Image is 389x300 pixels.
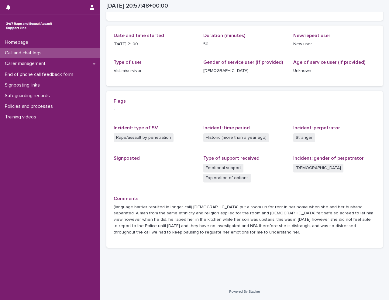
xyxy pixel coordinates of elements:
p: Safeguarding records [2,93,55,99]
p: End of phone call feedback form [2,72,78,77]
span: Exploration of options [203,174,251,182]
p: Unknown [293,68,376,74]
span: Type of support received [203,156,260,161]
p: Training videos [2,114,41,120]
p: (language barrier resulted in longer call) [DEMOGRAPHIC_DATA] put a room up for rent in her home ... [114,204,376,236]
span: Emotional support [203,164,243,172]
span: Type of user [114,60,142,65]
span: Incident: gender of perpetrator [293,156,364,161]
span: Incident: time period [203,125,250,130]
p: Victim/survivor [114,68,196,74]
h2: [DATE] 20:57:48+00:00 [106,2,168,9]
p: [DEMOGRAPHIC_DATA] [203,68,286,74]
p: Call and chat logs [2,50,46,56]
p: Policies and processes [2,104,58,109]
span: [DEMOGRAPHIC_DATA] [293,164,343,172]
span: Rape/assault by penetration [114,133,174,142]
span: Age of service user (if provided) [293,60,365,65]
span: Historic (more than a year ago) [203,133,269,142]
span: Stranger [293,133,315,142]
span: Flags [114,99,126,104]
span: Signposted [114,156,140,161]
span: Gender of service user (if provided) [203,60,283,65]
p: [DATE] 21:00 [114,41,196,47]
p: 50 [203,41,286,47]
p: Caller management [2,61,50,66]
span: Incident: perpetrator [293,125,340,130]
span: Incident: type of SV [114,125,158,130]
span: Comments [114,196,139,201]
p: - [114,164,196,170]
img: rhQMoQhaT3yELyF149Cw [5,20,53,32]
span: Duration (minutes) [203,33,245,38]
p: Signposting links [2,82,45,88]
a: Powered By Stacker [229,290,260,293]
p: New user [293,41,376,47]
p: Homepage [2,39,33,45]
span: Date and time started [114,33,164,38]
p: - [114,107,376,113]
span: New/repeat user [293,33,330,38]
